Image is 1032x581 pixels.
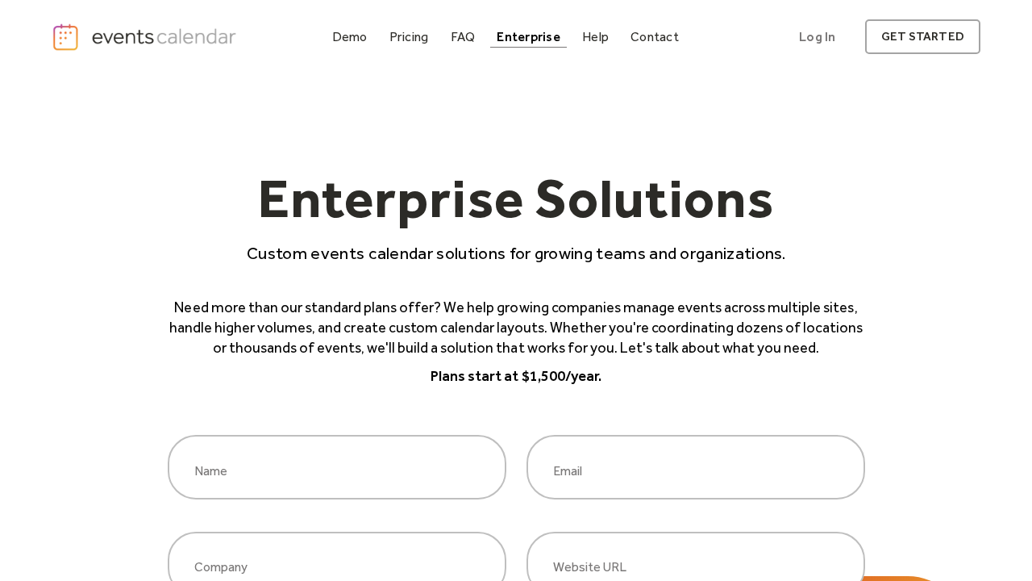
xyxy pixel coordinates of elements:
[332,32,368,41] div: Demo
[444,26,482,48] a: FAQ
[326,26,374,48] a: Demo
[451,32,476,41] div: FAQ
[52,23,240,52] a: home
[389,32,429,41] div: Pricing
[624,26,685,48] a: Contact
[168,298,865,359] p: Need more than our standard plans offer? We help growing companies manage events across multiple ...
[168,241,865,265] p: Custom events calendar solutions for growing teams and organizations.
[168,366,865,387] p: Plans start at $1,500/year.
[497,32,560,41] div: Enterprise
[783,19,851,54] a: Log In
[490,26,566,48] a: Enterprise
[865,19,980,54] a: get started
[576,26,615,48] a: Help
[168,170,865,241] h1: Enterprise Solutions
[582,32,609,41] div: Help
[630,32,679,41] div: Contact
[383,26,435,48] a: Pricing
